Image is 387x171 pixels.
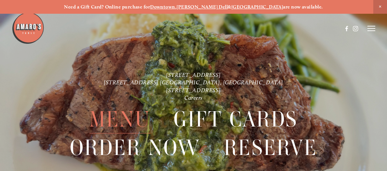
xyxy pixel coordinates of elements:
[224,134,317,162] a: Reserve
[166,87,221,94] a: [STREET_ADDRESS]
[184,94,203,101] a: Careers
[177,4,228,10] a: [PERSON_NAME] Dell
[231,4,283,10] a: [GEOGRAPHIC_DATA]
[174,105,298,133] a: Gift Cards
[283,4,323,10] strong: are now available.
[12,12,44,44] img: Amaro's Table
[70,134,201,162] a: Order Now
[175,4,177,10] strong: ,
[228,4,231,10] strong: &
[150,4,175,10] a: Downtown
[89,105,150,133] a: Menu
[64,4,150,10] strong: Need a Gift Card? Online purchase for
[166,71,221,78] a: [STREET_ADDRESS]
[104,79,283,86] a: [STREET_ADDRESS] [GEOGRAPHIC_DATA], [GEOGRAPHIC_DATA]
